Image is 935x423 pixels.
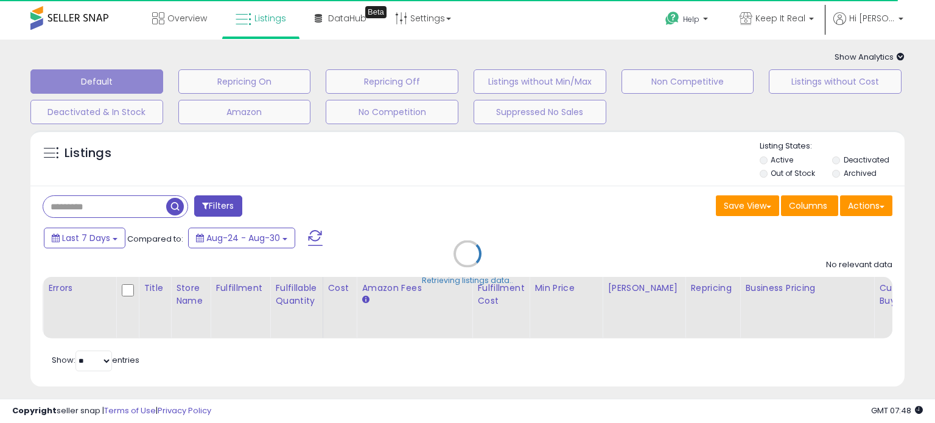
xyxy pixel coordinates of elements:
[769,69,902,94] button: Listings without Cost
[871,405,923,416] span: 2025-09-7 07:48 GMT
[755,12,805,24] span: Keep It Real
[104,405,156,416] a: Terms of Use
[326,100,458,124] button: No Competition
[622,69,754,94] button: Non Competitive
[326,69,458,94] button: Repricing Off
[849,12,895,24] span: Hi [PERSON_NAME]
[665,11,680,26] i: Get Help
[12,405,57,416] strong: Copyright
[12,405,211,417] div: seller snap | |
[178,69,311,94] button: Repricing On
[422,275,513,286] div: Retrieving listings data..
[328,12,366,24] span: DataHub
[833,12,903,40] a: Hi [PERSON_NAME]
[254,12,286,24] span: Listings
[178,100,311,124] button: Amazon
[365,6,387,18] div: Tooltip anchor
[683,14,699,24] span: Help
[474,69,606,94] button: Listings without Min/Max
[158,405,211,416] a: Privacy Policy
[167,12,207,24] span: Overview
[474,100,606,124] button: Suppressed No Sales
[30,69,163,94] button: Default
[656,2,720,40] a: Help
[835,51,905,63] span: Show Analytics
[30,100,163,124] button: Deactivated & In Stock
